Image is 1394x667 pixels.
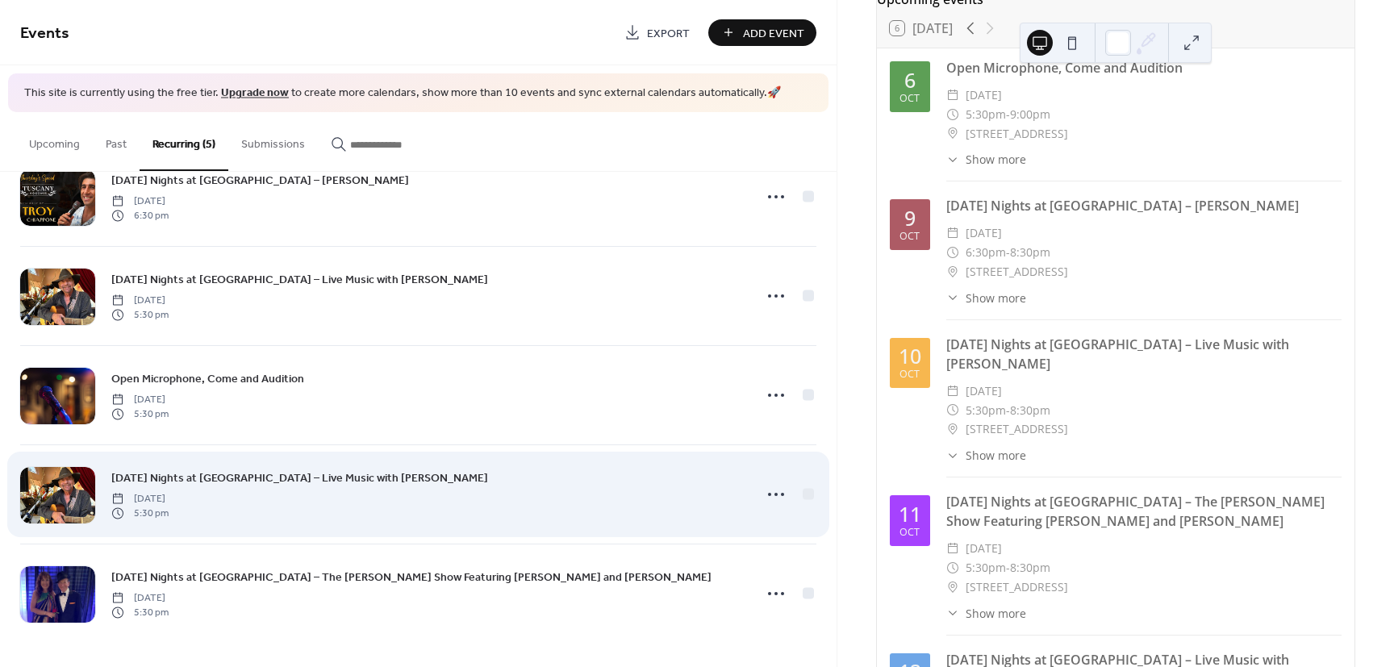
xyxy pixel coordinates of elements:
[1006,105,1010,124] span: -
[111,270,488,289] a: [DATE] Nights at [GEOGRAPHIC_DATA] – Live Music with [PERSON_NAME]
[946,290,959,306] div: ​
[93,112,140,169] button: Past
[647,25,690,42] span: Export
[111,606,169,620] span: 5:30 pm
[946,492,1342,531] div: [DATE] Nights at [GEOGRAPHIC_DATA] – The [PERSON_NAME] Show Featuring [PERSON_NAME] and [PERSON_N...
[228,112,318,169] button: Submissions
[966,381,1002,401] span: [DATE]
[966,539,1002,558] span: [DATE]
[111,194,169,208] span: [DATE]
[111,271,488,288] span: [DATE] Nights at [GEOGRAPHIC_DATA] – Live Music with [PERSON_NAME]
[966,401,1006,420] span: 5:30pm
[111,507,169,521] span: 5:30 pm
[946,196,1342,215] div: [DATE] Nights at [GEOGRAPHIC_DATA] – [PERSON_NAME]
[946,335,1342,373] div: [DATE] Nights at [GEOGRAPHIC_DATA] – Live Music with [PERSON_NAME]
[946,262,959,281] div: ​
[966,105,1006,124] span: 5:30pm
[966,262,1068,281] span: [STREET_ADDRESS]
[966,85,1002,105] span: [DATE]
[16,112,93,169] button: Upcoming
[946,419,959,439] div: ​
[111,370,304,387] span: Open Microphone, Come and Audition
[946,151,1026,168] button: ​Show more
[1010,401,1050,420] span: 8:30pm
[966,151,1026,168] span: Show more
[946,243,959,262] div: ​
[904,208,916,228] div: 9
[1010,105,1050,124] span: 9:00pm
[1006,558,1010,577] span: -
[966,577,1068,597] span: [STREET_ADDRESS]
[946,577,959,597] div: ​
[1006,243,1010,262] span: -
[946,105,959,124] div: ​
[946,558,959,577] div: ​
[946,401,959,420] div: ​
[966,223,1002,243] span: [DATE]
[20,18,69,49] span: Events
[946,381,959,401] div: ​
[966,243,1006,262] span: 6:30pm
[111,590,169,605] span: [DATE]
[966,290,1026,306] span: Show more
[946,447,959,464] div: ​
[111,172,409,189] span: [DATE] Nights at [GEOGRAPHIC_DATA] – [PERSON_NAME]
[1010,558,1050,577] span: 8:30pm
[1006,401,1010,420] span: -
[111,392,169,406] span: [DATE]
[743,25,804,42] span: Add Event
[111,569,712,586] span: [DATE] Nights at [GEOGRAPHIC_DATA] – The [PERSON_NAME] Show Featuring [PERSON_NAME] and [PERSON_N...
[111,369,304,388] a: Open Microphone, Come and Audition
[946,124,959,144] div: ​
[966,605,1026,622] span: Show more
[946,58,1342,77] div: Open Microphone, Come and Audition
[1010,243,1050,262] span: 8:30pm
[966,124,1068,144] span: [STREET_ADDRESS]
[111,491,169,506] span: [DATE]
[111,308,169,323] span: 5:30 pm
[140,112,228,171] button: Recurring (5)
[612,19,702,46] a: Export
[899,94,920,104] div: Oct
[899,527,920,538] div: Oct
[24,85,781,102] span: This site is currently using the free tier. to create more calendars, show more than 10 events an...
[221,82,289,104] a: Upgrade now
[946,223,959,243] div: ​
[111,469,488,487] a: [DATE] Nights at [GEOGRAPHIC_DATA] – Live Music with [PERSON_NAME]
[966,447,1026,464] span: Show more
[111,407,169,422] span: 5:30 pm
[899,346,921,366] div: 10
[946,605,959,622] div: ​
[946,85,959,105] div: ​
[966,419,1068,439] span: [STREET_ADDRESS]
[946,605,1026,622] button: ​Show more
[946,151,959,168] div: ​
[111,469,488,486] span: [DATE] Nights at [GEOGRAPHIC_DATA] – Live Music with [PERSON_NAME]
[708,19,816,46] button: Add Event
[966,558,1006,577] span: 5:30pm
[111,293,169,307] span: [DATE]
[899,504,921,524] div: 11
[904,70,916,90] div: 6
[946,447,1026,464] button: ​Show more
[899,369,920,380] div: Oct
[946,290,1026,306] button: ​Show more
[111,209,169,223] span: 6:30 pm
[111,171,409,190] a: [DATE] Nights at [GEOGRAPHIC_DATA] – [PERSON_NAME]
[111,568,712,586] a: [DATE] Nights at [GEOGRAPHIC_DATA] – The [PERSON_NAME] Show Featuring [PERSON_NAME] and [PERSON_N...
[946,539,959,558] div: ​
[899,231,920,242] div: Oct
